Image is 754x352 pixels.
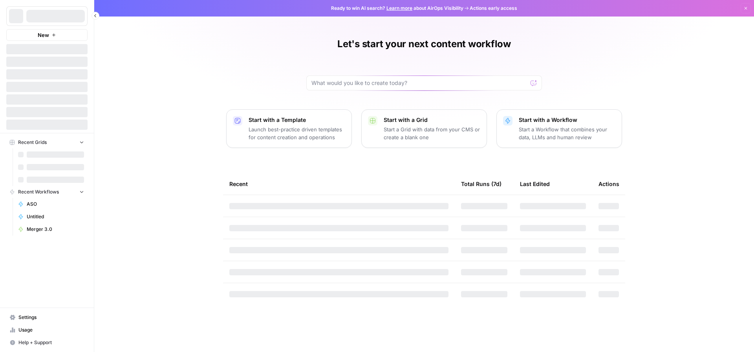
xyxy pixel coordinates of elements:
span: Ready to win AI search? about AirOps Visibility [331,5,463,12]
button: Help + Support [6,336,88,349]
span: Actions early access [470,5,517,12]
p: Start a Workflow that combines your data, LLMs and human review [519,125,615,141]
p: Start with a Workflow [519,116,615,124]
a: ASO [15,198,88,210]
a: Untitled [15,210,88,223]
div: Actions [598,173,619,195]
button: Start with a WorkflowStart a Workflow that combines your data, LLMs and human review [496,109,622,148]
h1: Let's start your next content workflow [337,38,511,50]
span: Recent Workflows [18,188,59,195]
div: Recent [229,173,448,195]
span: Settings [18,314,84,321]
button: Recent Grids [6,136,88,148]
button: Recent Workflows [6,186,88,198]
button: Start with a TemplateLaunch best-practice driven templates for content creation and operations [226,109,352,148]
p: Launch best-practice driven templates for content creation and operations [249,125,345,141]
a: Usage [6,324,88,336]
span: Merger 3.0 [27,226,84,233]
span: Usage [18,326,84,334]
span: Help + Support [18,339,84,346]
p: Start with a Grid [384,116,480,124]
div: Total Runs (7d) [461,173,501,195]
span: New [38,31,49,39]
div: Last Edited [520,173,550,195]
input: What would you like to create today? [311,79,527,87]
span: Recent Grids [18,139,47,146]
span: Untitled [27,213,84,220]
button: New [6,29,88,41]
p: Start with a Template [249,116,345,124]
a: Merger 3.0 [15,223,88,236]
a: Settings [6,311,88,324]
a: Learn more [386,5,412,11]
span: ASO [27,201,84,208]
button: Start with a GridStart a Grid with data from your CMS or create a blank one [361,109,487,148]
p: Start a Grid with data from your CMS or create a blank one [384,125,480,141]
